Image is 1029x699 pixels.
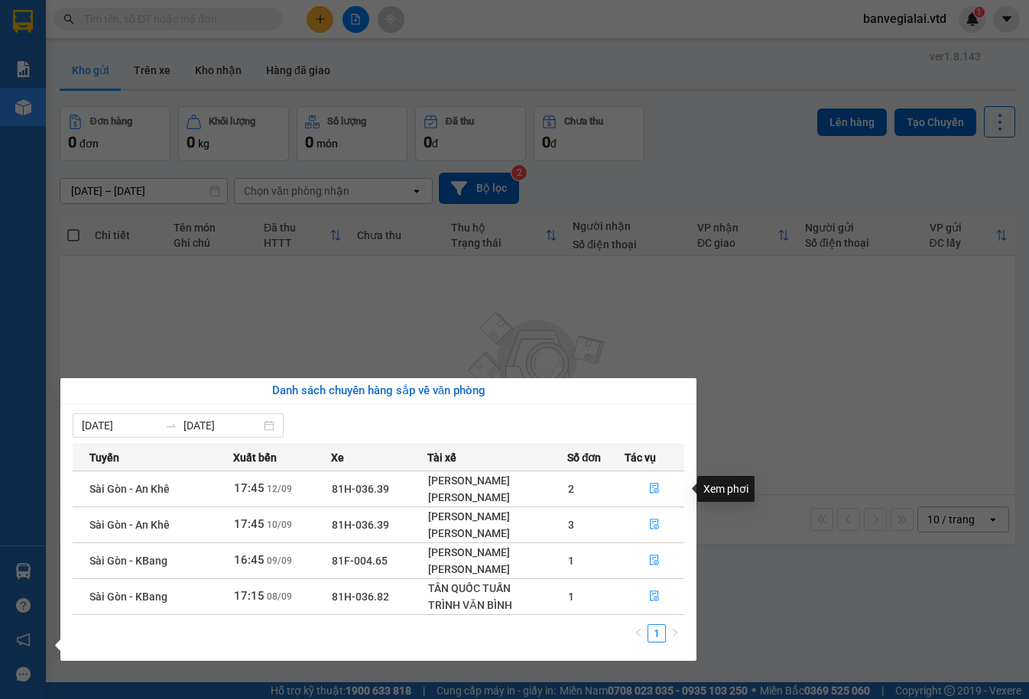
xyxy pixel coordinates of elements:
div: TÂN QUỐC TUẤN [428,580,566,597]
span: file-done [649,591,660,603]
div: TRÌNH VĂN BÌNH [428,597,566,613]
li: Next Page [666,624,684,642]
li: Previous Page [629,624,648,642]
span: Số đơn [567,449,602,466]
div: [PERSON_NAME] [428,489,566,506]
div: [PERSON_NAME] [428,525,566,542]
input: Đến ngày [183,417,261,434]
span: Sài Gòn - An Khê [89,519,170,531]
button: right [666,624,684,642]
button: file-done [625,584,684,609]
span: 16:45 [234,553,265,567]
span: 2 [568,483,574,495]
div: [PERSON_NAME] [428,472,566,489]
span: 17:45 [234,481,265,495]
div: [PERSON_NAME] [428,561,566,578]
span: Sài Gòn - KBang [89,555,167,567]
span: file-done [649,519,660,531]
span: Tài xế [427,449,456,466]
span: Xuất bến [233,449,277,466]
span: swap-right [165,419,177,432]
div: Danh sách chuyến hàng sắp về văn phòng [73,382,684,400]
span: 3 [568,519,574,531]
span: Tác vụ [625,449,656,466]
span: 10/09 [267,519,292,530]
span: 12/09 [267,484,292,494]
span: 17:45 [234,517,265,531]
span: file-done [649,555,660,567]
span: Xe [331,449,344,466]
span: 09/09 [267,555,292,566]
span: 81H-036.39 [332,519,389,531]
span: to [165,419,177,432]
li: 1 [648,624,666,642]
span: 81F-004.65 [332,555,388,567]
span: file-done [649,483,660,495]
span: 1 [568,591,574,603]
a: 1 [648,625,665,642]
button: file-done [625,513,684,537]
span: Sài Gòn - KBang [89,591,167,603]
span: 81H-036.39 [332,483,389,495]
span: 81H-036.82 [332,591,389,603]
button: file-done [625,549,684,573]
button: file-done [625,477,684,501]
div: [PERSON_NAME] [428,544,566,561]
span: 1 [568,555,574,567]
button: left [629,624,648,642]
span: right [670,628,680,637]
span: Tuyến [89,449,119,466]
div: Xem phơi [697,476,755,502]
span: Sài Gòn - An Khê [89,483,170,495]
span: left [634,628,643,637]
input: Từ ngày [82,417,159,434]
span: 17:15 [234,589,265,603]
span: 08/09 [267,591,292,602]
div: [PERSON_NAME] [428,508,566,525]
